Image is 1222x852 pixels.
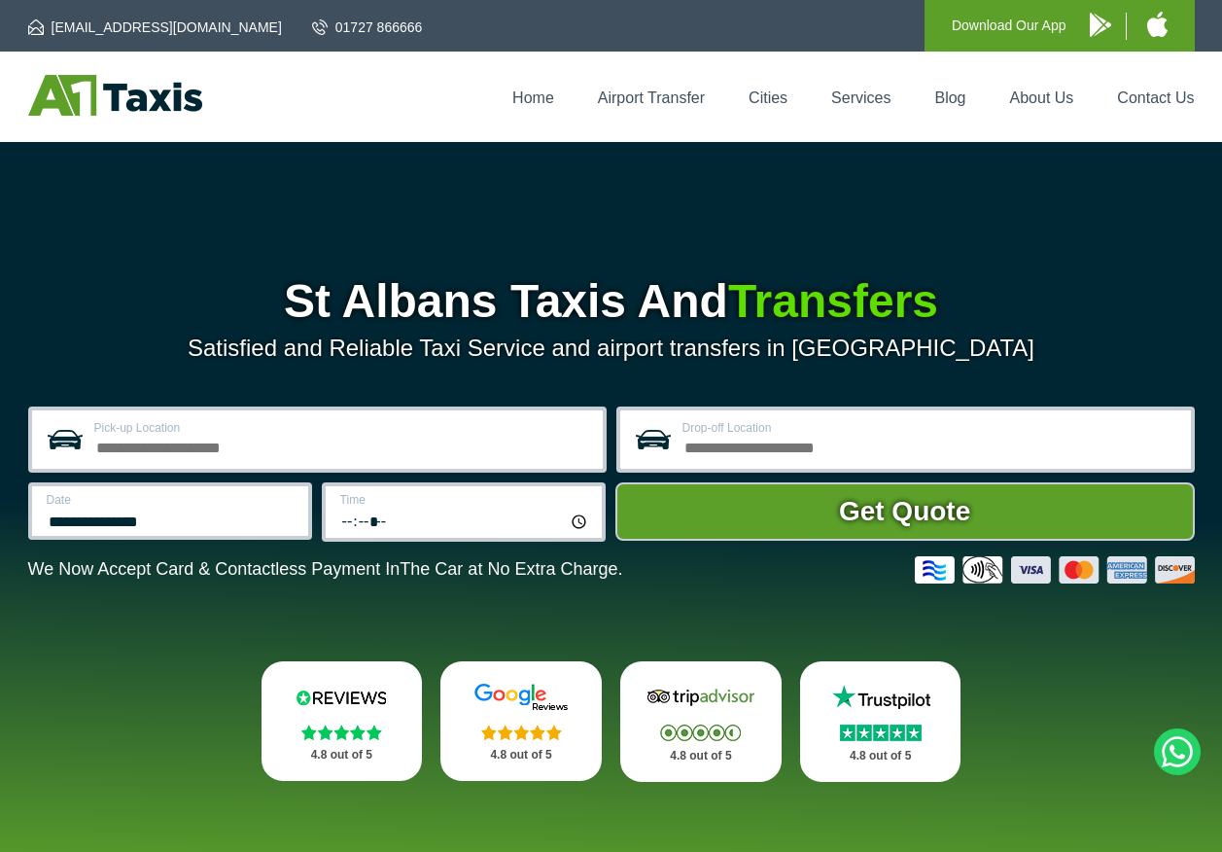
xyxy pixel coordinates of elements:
[512,89,554,106] a: Home
[643,683,759,712] img: Tripadvisor
[615,482,1195,541] button: Get Quote
[400,559,622,579] span: The Car at No Extra Charge.
[1117,89,1194,106] a: Contact Us
[463,683,579,712] img: Google
[440,661,602,781] a: Google Stars 4.8 out of 5
[660,725,741,741] img: Stars
[821,744,940,768] p: 4.8 out of 5
[934,89,965,106] a: Blog
[831,89,890,106] a: Services
[728,275,938,327] span: Transfers
[620,661,782,782] a: Tripadvisor Stars 4.8 out of 5
[94,422,591,434] label: Pick-up Location
[312,18,423,37] a: 01727 866666
[283,743,402,767] p: 4.8 out of 5
[28,75,202,116] img: A1 Taxis St Albans LTD
[598,89,705,106] a: Airport Transfer
[915,556,1195,584] img: Credit And Debit Cards
[822,683,939,712] img: Trustpilot
[1147,12,1168,37] img: A1 Taxis iPhone App
[1090,13,1111,37] img: A1 Taxis Android App
[28,335,1195,362] p: Satisfied and Reliable Taxi Service and airport transfers in [GEOGRAPHIC_DATA]
[1010,89,1074,106] a: About Us
[340,494,590,506] label: Time
[28,18,282,37] a: [EMAIL_ADDRESS][DOMAIN_NAME]
[262,661,423,781] a: Reviews.io Stars 4.8 out of 5
[481,725,562,740] img: Stars
[682,422,1179,434] label: Drop-off Location
[283,683,400,712] img: Reviews.io
[28,559,623,580] p: We Now Accept Card & Contactless Payment In
[840,725,922,741] img: Stars
[462,743,580,767] p: 4.8 out of 5
[749,89,787,106] a: Cities
[800,661,961,782] a: Trustpilot Stars 4.8 out of 5
[301,725,382,740] img: Stars
[642,744,760,768] p: 4.8 out of 5
[952,14,1066,38] p: Download Our App
[47,494,297,506] label: Date
[28,278,1195,325] h1: St Albans Taxis And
